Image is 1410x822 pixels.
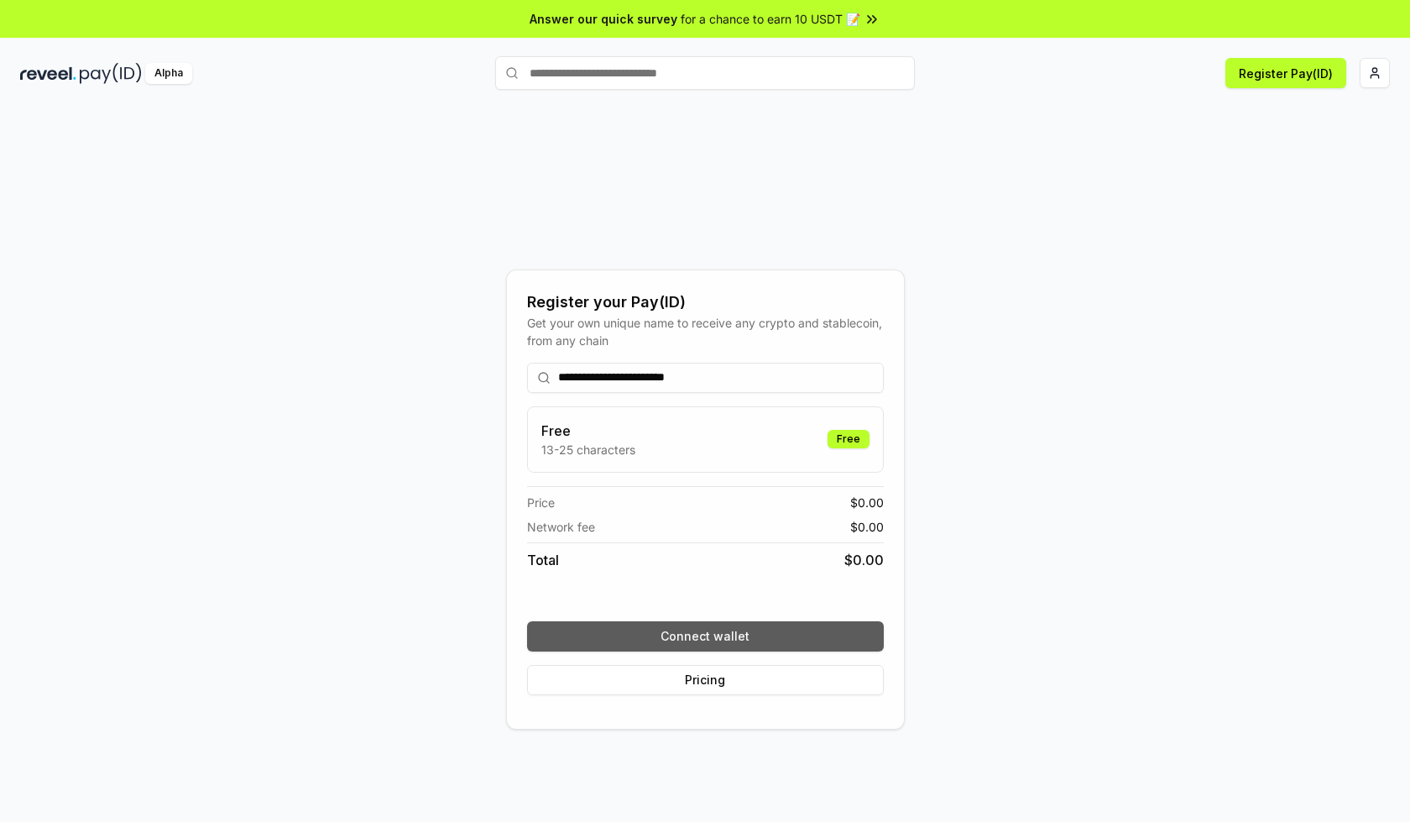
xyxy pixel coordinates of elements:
div: Free [828,430,869,448]
button: Connect wallet [527,621,884,652]
span: Network fee [527,518,595,536]
p: 13-25 characters [541,441,635,458]
span: $ 0.00 [850,494,884,511]
div: Register your Pay(ID) [527,291,884,314]
div: Alpha [145,63,192,84]
h3: Free [541,421,635,441]
span: Answer our quick survey [530,10,677,28]
span: Price [527,494,555,511]
span: $ 0.00 [844,550,884,570]
button: Pricing [527,665,884,695]
div: Get your own unique name to receive any crypto and stablecoin, from any chain [527,314,884,349]
span: $ 0.00 [850,518,884,536]
span: Total [527,550,559,570]
img: reveel_dark [20,63,76,84]
button: Register Pay(ID) [1225,58,1346,88]
span: for a chance to earn 10 USDT 📝 [681,10,860,28]
img: pay_id [80,63,142,84]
